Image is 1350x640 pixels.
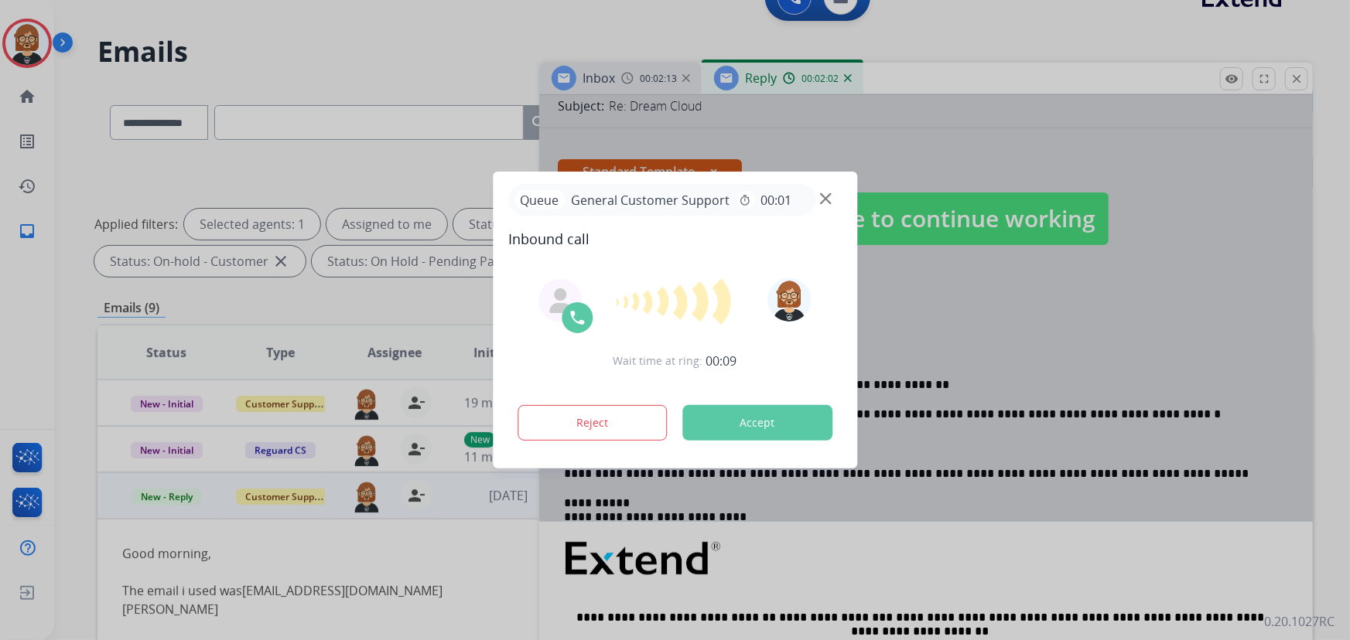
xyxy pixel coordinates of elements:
[518,405,668,441] button: Reject
[706,352,737,370] span: 00:09
[568,308,586,327] img: call-icon
[565,191,736,209] span: General Customer Support
[508,228,842,250] span: Inbound call
[820,193,832,205] img: close-button
[1264,612,1335,631] p: 0.20.1027RC
[514,190,565,209] p: Queue
[768,278,812,322] img: avatar
[613,353,703,369] span: Wait time at ring:
[760,191,791,209] span: 00:01
[682,405,832,441] button: Accept
[548,288,572,313] img: agent-avatar
[739,194,751,206] mat-icon: timer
